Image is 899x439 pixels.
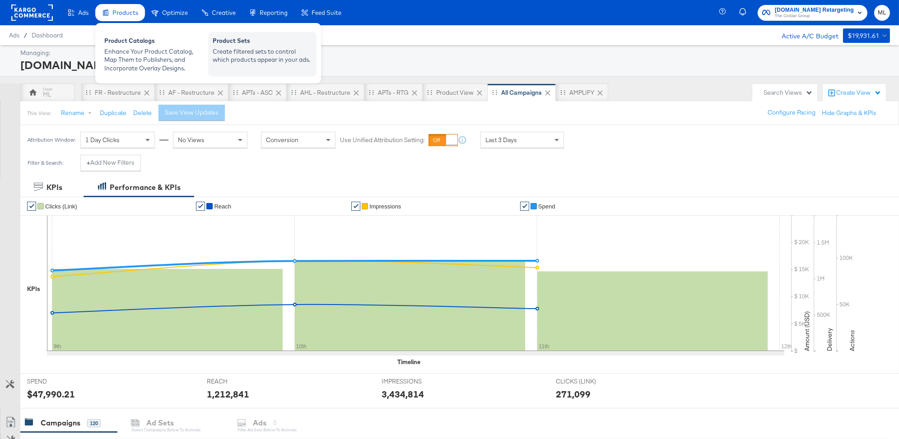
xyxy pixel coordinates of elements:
[214,203,231,210] span: Reach
[9,32,19,39] span: Ads
[133,109,152,117] button: Delete
[162,9,188,16] span: Optimize
[196,202,205,211] a: ✔
[761,105,822,121] button: Configure Pacing
[20,49,888,57] div: Managing:
[27,160,64,166] div: Filter & Search:
[112,9,138,16] span: Products
[159,90,164,95] div: Drag to reorder tab
[168,88,214,97] div: AF - Restructure
[569,88,594,97] div: AMPLIFY
[20,57,888,73] div: [DOMAIN_NAME] Retargeting
[843,28,890,43] button: $19,931.61
[207,377,275,386] span: REACH
[27,202,36,211] a: ✔
[212,9,236,16] span: Creative
[427,90,432,95] div: Drag to reorder tab
[312,9,341,16] span: Feed Suite
[87,419,101,427] div: 120
[874,5,890,21] button: ML
[382,388,424,401] div: 3,434,814
[538,203,555,210] span: Spend
[492,90,497,95] div: Drag to reorder tab
[382,377,449,386] span: IMPRESSIONS
[291,90,296,95] div: Drag to reorder tab
[27,377,95,386] span: SPEND
[848,330,856,351] text: Actions
[95,88,141,97] div: FR - Restructure
[178,136,205,144] span: No Views
[436,88,474,97] div: Product View
[78,9,89,16] span: Ads
[397,358,420,366] div: Timeline
[55,105,102,121] button: Rename
[340,136,425,144] label: Use Unified Attribution Setting:
[87,158,90,167] strong: +
[369,203,401,210] span: Impressions
[775,5,854,15] span: [DOMAIN_NAME] Retargeting
[207,388,249,401] div: 1,212,841
[878,8,886,18] span: ML
[520,202,529,211] a: ✔
[300,88,350,97] div: AHL - Restructure
[110,182,181,193] div: Performance & KPIs
[260,9,288,16] span: Reporting
[848,30,879,42] div: $19,931.61
[556,388,591,401] div: 271,099
[351,202,360,211] a: ✔
[772,28,838,42] div: Active A/C Budget
[803,311,811,351] text: Amount (USD)
[47,182,62,193] div: KPIs
[758,5,867,21] button: [DOMAIN_NAME] RetargetingThe CoStar Group
[41,418,80,428] div: Campaigns
[556,377,624,386] span: CLICKS (LINK)
[27,137,76,143] div: Attribution Window:
[85,136,120,144] span: 1 Day Clicks
[775,13,854,20] span: The CoStar Group
[27,388,75,401] div: $47,990.21
[560,90,565,95] div: Drag to reorder tab
[822,109,876,117] button: Hide Graphs & KPIs
[19,32,32,39] span: /
[266,136,298,144] span: Conversion
[27,110,51,117] div: This View:
[86,90,91,95] div: Drag to reorder tab
[825,328,834,351] text: Delivery
[242,88,273,97] div: APTs - ASC
[378,88,409,97] div: APTs - RTG
[80,155,141,171] button: +Add New Filters
[485,136,517,144] span: Last 3 Days
[43,90,51,99] div: ML
[45,203,77,210] span: Clicks (Link)
[27,285,40,293] div: KPIs
[836,88,881,97] div: Create View
[32,32,63,39] a: Dashboard
[100,109,126,117] button: Duplicate
[369,90,374,95] div: Drag to reorder tab
[233,90,238,95] div: Drag to reorder tab
[501,88,542,97] div: All Campaigns
[764,88,813,97] div: Search Views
